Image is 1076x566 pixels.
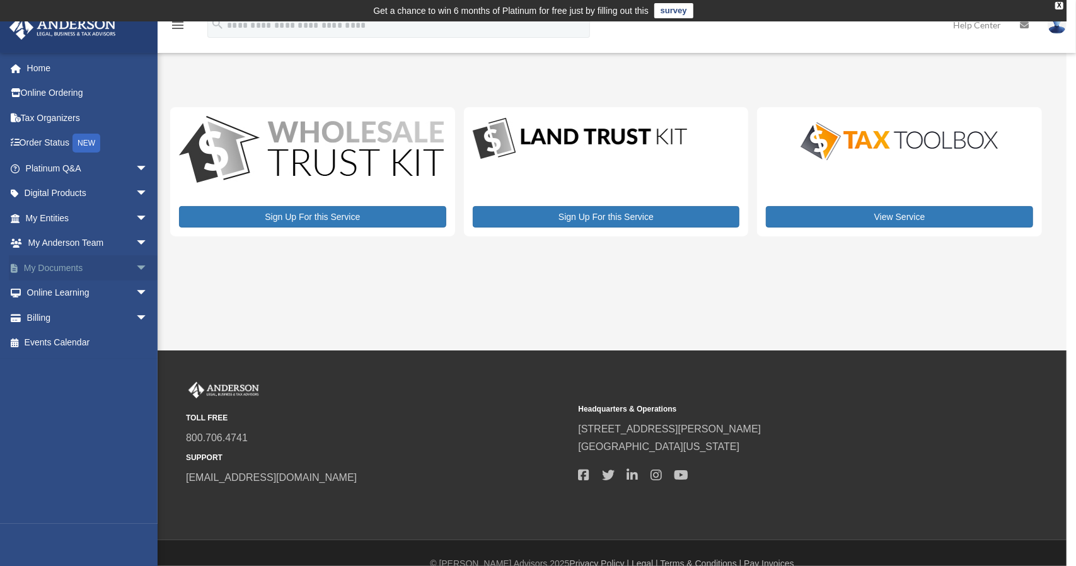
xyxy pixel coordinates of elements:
[473,116,687,162] img: LandTrust_lgo-1.jpg
[578,403,961,416] small: Headquarters & Operations
[9,105,167,130] a: Tax Organizers
[1055,2,1063,9] div: close
[9,156,167,181] a: Platinum Q&Aarrow_drop_down
[186,472,357,483] a: [EMAIL_ADDRESS][DOMAIN_NAME]
[373,3,649,18] div: Get a chance to win 6 months of Platinum for free just by filling out this
[136,181,161,207] span: arrow_drop_down
[170,18,185,33] i: menu
[1048,16,1067,34] img: User Pic
[136,205,161,231] span: arrow_drop_down
[9,130,167,156] a: Order StatusNEW
[136,255,161,281] span: arrow_drop_down
[578,424,761,434] a: [STREET_ADDRESS][PERSON_NAME]
[179,116,444,186] img: WS-Trust-Kit-lgo-1.jpg
[9,280,167,306] a: Online Learningarrow_drop_down
[186,382,262,398] img: Anderson Advisors Platinum Portal
[9,255,167,280] a: My Documentsarrow_drop_down
[186,412,569,425] small: TOLL FREE
[186,432,248,443] a: 800.706.4741
[9,205,167,231] a: My Entitiesarrow_drop_down
[9,330,167,355] a: Events Calendar
[179,206,446,228] a: Sign Up For this Service
[186,451,569,465] small: SUPPORT
[170,22,185,33] a: menu
[72,134,100,153] div: NEW
[136,156,161,182] span: arrow_drop_down
[136,280,161,306] span: arrow_drop_down
[766,206,1033,228] a: View Service
[9,81,167,106] a: Online Ordering
[9,305,167,330] a: Billingarrow_drop_down
[9,231,167,256] a: My Anderson Teamarrow_drop_down
[473,206,740,228] a: Sign Up For this Service
[9,55,167,81] a: Home
[6,15,120,40] img: Anderson Advisors Platinum Portal
[578,441,739,452] a: [GEOGRAPHIC_DATA][US_STATE]
[9,181,161,206] a: Digital Productsarrow_drop_down
[654,3,693,18] a: survey
[136,305,161,331] span: arrow_drop_down
[136,231,161,257] span: arrow_drop_down
[211,17,224,31] i: search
